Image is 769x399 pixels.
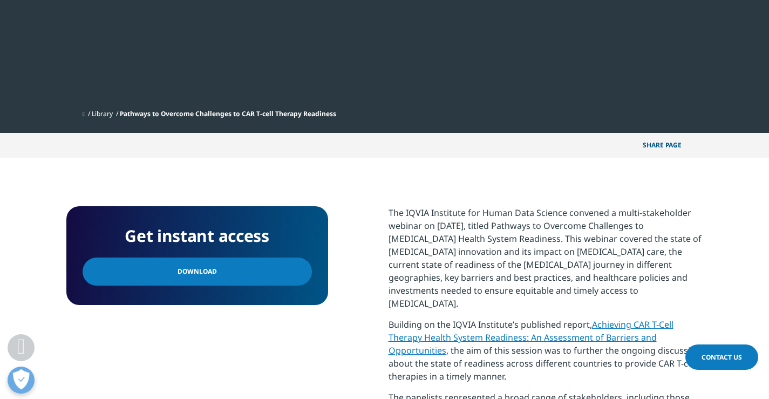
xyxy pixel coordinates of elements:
p: The IQVIA Institute for Human Data Science convened a multi-stakeholder webinar on [DATE], titled... [389,206,703,318]
a: Download [83,258,312,286]
button: Abrir preferencias [8,367,35,394]
a: Achieving CAR T-Cell Therapy Health System Readiness: An Assessment of Barriers and Opportunities [389,319,673,356]
span: Contact Us [702,353,742,362]
a: Library [92,109,113,118]
a: Contact Us [685,344,758,370]
p: Share PAGE [635,133,703,158]
span: Pathways to Overcome Challenges to CAR T-cell Therapy Readiness [120,109,336,118]
p: Building on the IQVIA Institute’s published report, , the aim of this session was to further the ... [389,318,703,391]
span: Download [178,266,217,278]
h4: Get instant access [83,222,312,249]
button: Share PAGEShare PAGE [635,133,703,158]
